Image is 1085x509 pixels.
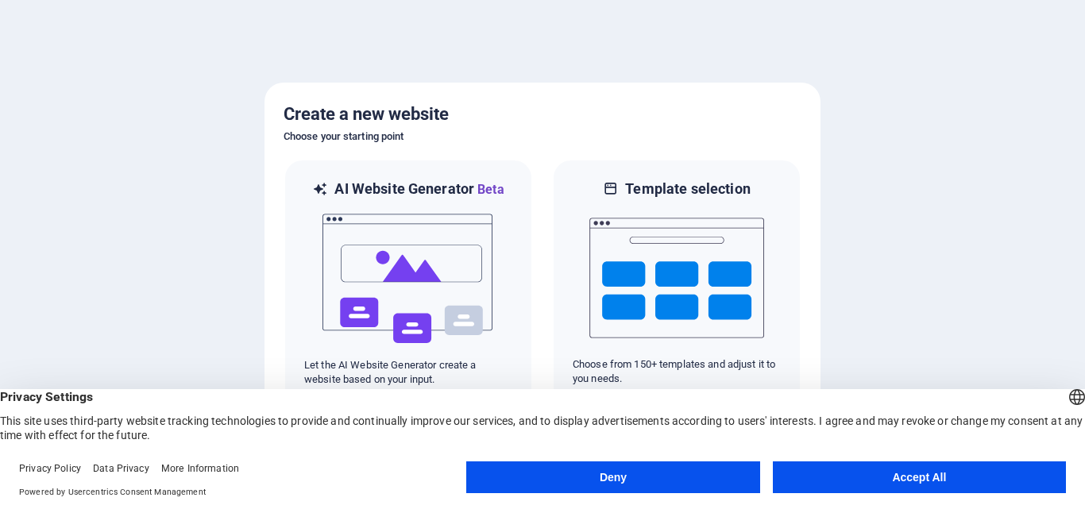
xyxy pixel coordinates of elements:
div: Template selectionChoose from 150+ templates and adjust it to you needs. [552,159,801,407]
div: AI Website GeneratorBetaaiLet the AI Website Generator create a website based on your input. [284,159,533,407]
p: Let the AI Website Generator create a website based on your input. [304,358,512,387]
p: Choose from 150+ templates and adjust it to you needs. [573,357,781,386]
span: Beta [474,182,504,197]
img: ai [321,199,496,358]
h6: Choose your starting point [284,127,801,146]
h5: Create a new website [284,102,801,127]
h6: AI Website Generator [334,179,504,199]
h6: Template selection [625,179,750,199]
